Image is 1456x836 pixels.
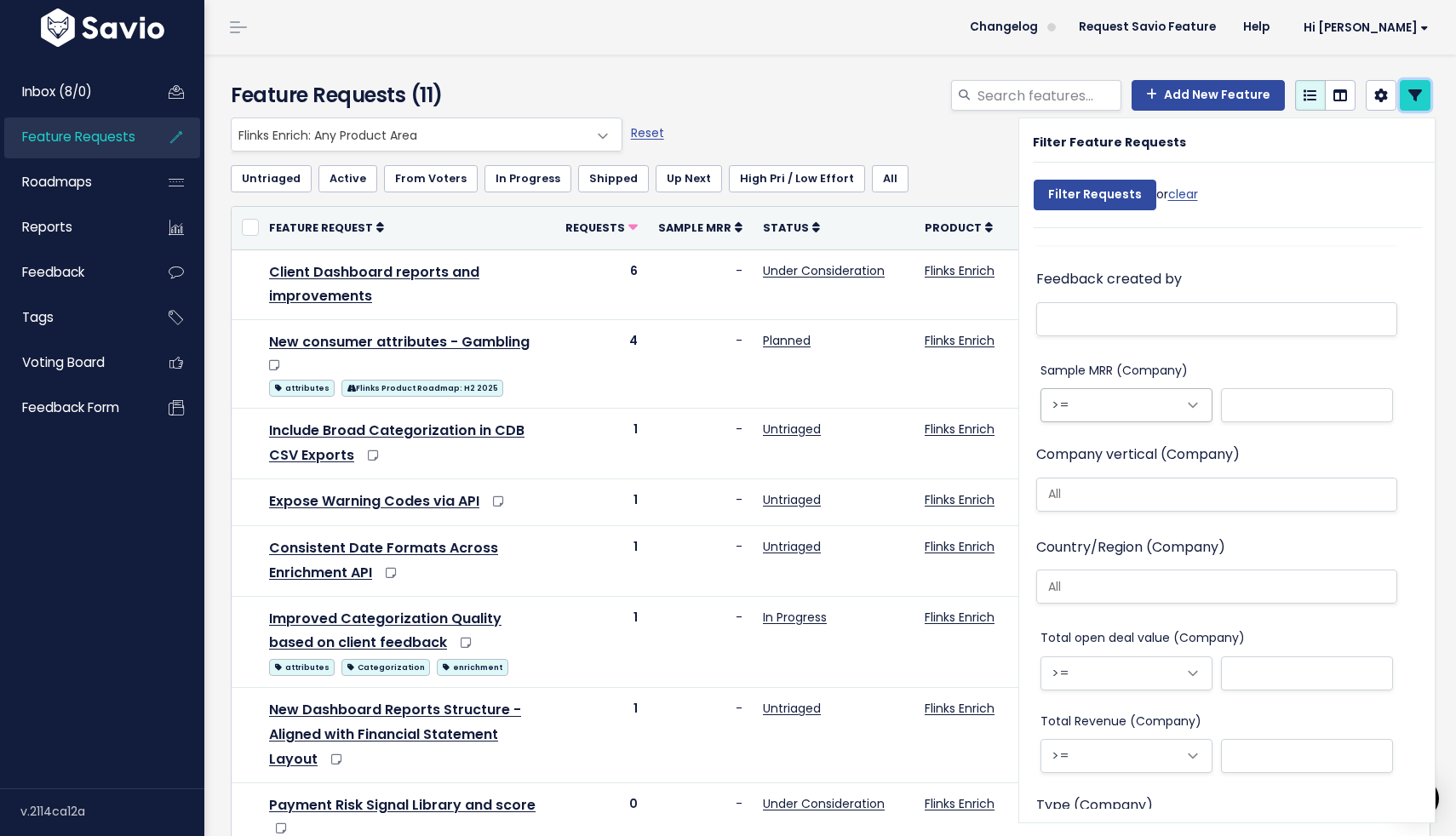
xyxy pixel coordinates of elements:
[555,596,648,688] td: 1
[763,700,821,717] a: Untriaged
[1034,180,1156,210] input: Filter Requests
[1041,578,1126,596] input: All
[318,165,377,192] a: Active
[4,72,141,112] a: Inbox (8/0)
[555,409,648,479] td: 1
[970,21,1038,33] span: Changelog
[763,262,885,279] a: Under Consideration
[341,380,503,397] span: Flinks Product Roadmap: H2 2025
[4,343,141,382] a: Voting Board
[269,376,335,398] a: attributes
[555,320,648,409] td: 4
[656,165,722,192] a: Up Next
[555,249,648,320] td: 6
[565,219,638,236] a: Requests
[1230,14,1283,40] a: Help
[925,262,995,279] a: Flinks Enrich
[231,117,622,152] span: Flinks Enrich: Any Product Area
[269,219,384,236] a: Feature Request
[22,218,72,236] span: Reports
[269,380,335,397] span: attributes
[763,538,821,555] a: Untriaged
[22,353,105,371] span: Voting Board
[231,165,312,192] a: Untriaged
[4,298,141,337] a: Tags
[648,249,753,320] td: -
[20,789,204,833] div: v.2114ca12a
[384,165,478,192] a: From Voters
[648,688,753,782] td: -
[22,263,84,281] span: Feedback
[1036,793,1153,818] label: Type (Company)
[37,9,169,47] img: logo-white.9d6f32f41409.svg
[341,376,503,398] a: Flinks Product Roadmap: H2 2025
[1034,171,1198,227] div: or
[976,80,1121,111] input: Search features...
[648,409,753,479] td: -
[555,526,648,597] td: 1
[269,700,521,769] a: New Dashboard Reports Structure - Aligned with Financial Statement Layout
[22,308,54,326] span: Tags
[1168,186,1198,203] a: clear
[1033,134,1186,151] strong: Filter Feature Requests
[22,398,119,416] span: Feedback form
[22,83,92,100] span: Inbox (8/0)
[1040,711,1201,732] label: Total Revenue (Company)
[231,165,1430,192] ul: Filter feature requests
[269,795,536,815] a: Payment Risk Signal Library and score
[1040,627,1245,649] label: Total open deal value (Company)
[269,656,335,677] a: attributes
[631,124,664,141] a: Reset
[269,332,530,352] a: New consumer attributes - Gambling
[232,118,588,151] span: Flinks Enrich: Any Product Area
[1036,535,1225,560] label: Country/Region (Company)
[925,700,995,717] a: Flinks Enrich
[1041,485,1126,503] input: All
[555,688,648,782] td: 1
[1304,21,1429,34] span: Hi [PERSON_NAME]
[763,332,811,349] a: Planned
[763,421,821,438] a: Untriaged
[1036,267,1182,292] label: Feedback created by
[763,219,820,236] a: Status
[1132,80,1285,111] a: Add New Feature
[269,220,373,235] span: Feature Request
[925,421,995,438] a: Flinks Enrich
[4,163,141,202] a: Roadmaps
[763,609,827,626] a: In Progress
[729,165,865,192] a: High Pri / Low Effort
[269,659,335,676] span: attributes
[648,320,753,409] td: -
[658,219,742,236] a: Sample MRR
[925,219,993,236] a: Product
[925,538,995,555] a: Flinks Enrich
[658,220,731,235] span: Sample MRR
[269,421,525,465] a: Include Broad Categorization in CDB CSV Exports
[555,478,648,525] td: 1
[269,538,498,582] a: Consistent Date Formats Across Enrichment API
[231,80,614,111] h4: Feature Requests (11)
[4,117,141,157] a: Feature Requests
[648,596,753,688] td: -
[22,128,135,146] span: Feature Requests
[925,220,982,235] span: Product
[925,491,995,508] a: Flinks Enrich
[925,795,995,812] a: Flinks Enrich
[1283,14,1442,41] a: Hi [PERSON_NAME]
[4,208,141,247] a: Reports
[648,478,753,525] td: -
[269,491,479,511] a: Expose Warning Codes via API
[1040,360,1188,381] label: Sample MRR (Company)
[22,173,92,191] span: Roadmaps
[4,253,141,292] a: Feedback
[1036,443,1240,467] label: Company vertical (Company)
[269,262,479,306] a: Client Dashboard reports and improvements
[578,165,649,192] a: Shipped
[763,491,821,508] a: Untriaged
[763,220,809,235] span: Status
[925,332,995,349] a: Flinks Enrich
[341,659,430,676] span: Categorization
[925,609,995,626] a: Flinks Enrich
[565,220,625,235] span: Requests
[648,526,753,597] td: -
